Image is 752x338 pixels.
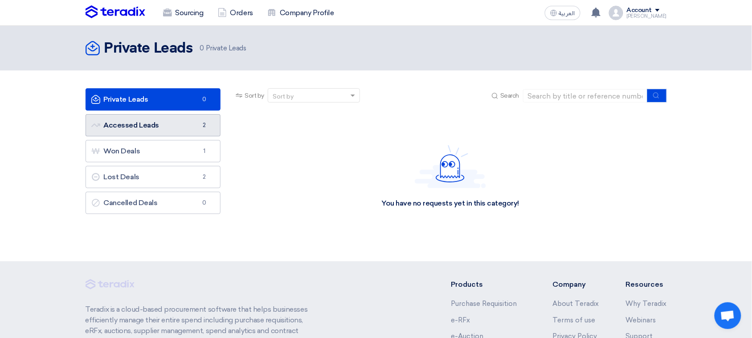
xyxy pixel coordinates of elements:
span: 2 [199,121,209,130]
a: About Teradix [553,300,599,308]
li: Company [553,279,599,290]
span: 2 [199,173,209,181]
a: e-RFx [451,316,470,324]
a: Why Teradix [626,300,667,308]
a: Won Deals1 [86,140,221,162]
a: Orders [211,3,260,23]
div: You have no requests yet in this category! [381,199,519,208]
div: Account [627,7,652,14]
div: Open chat [715,302,741,329]
div: Sort by [273,92,294,101]
div: [PERSON_NAME] [627,14,667,19]
span: Sort by [245,91,264,100]
img: profile_test.png [609,6,623,20]
a: Terms of use [553,316,596,324]
a: Company Profile [260,3,341,23]
span: 1 [199,147,209,156]
span: 0 [200,44,204,52]
a: Lost Deals2 [86,166,221,188]
a: Cancelled Deals0 [86,192,221,214]
span: 0 [199,198,209,207]
a: Accessed Leads2 [86,114,221,136]
span: Search [500,91,519,100]
span: العربية [559,10,575,16]
a: Purchase Requisition [451,300,517,308]
input: Search by title or reference number [523,89,648,103]
a: Sourcing [156,3,211,23]
a: Private Leads0 [86,88,221,111]
button: العربية [545,6,580,20]
img: Teradix logo [86,5,145,19]
img: Hello [415,145,486,188]
li: Products [451,279,526,290]
span: 0 [199,95,209,104]
span: Private Leads [200,43,246,54]
h2: Private Leads [104,40,193,58]
li: Resources [626,279,667,290]
a: Webinars [626,316,656,324]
